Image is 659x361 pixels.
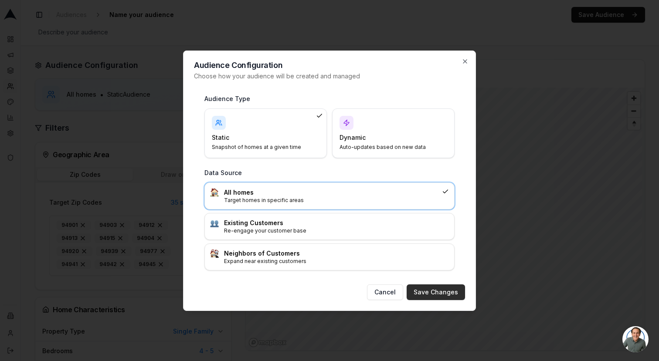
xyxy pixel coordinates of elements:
h3: Audience Type [204,94,455,103]
div: :house:All homesTarget homes in specific areas [204,182,455,209]
img: :house: [210,188,219,197]
p: Re-engage your customer base [224,227,449,234]
div: :house_buildings:Neighbors of CustomersExpand near existing customers [204,243,455,270]
img: :busts_in_silhouette: [210,219,219,227]
h3: Neighbors of Customers [224,249,449,258]
h2: Audience Configuration [194,61,465,69]
h3: Data Source [204,169,455,177]
p: Choose how your audience will be created and managed [194,72,465,81]
img: :house_buildings: [210,249,219,258]
button: Save Changes [407,284,465,300]
p: Target homes in specific areas [224,197,438,204]
h3: All homes [224,188,438,197]
p: Expand near existing customers [224,258,449,265]
div: StaticSnapshot of homes at a given time [204,108,327,158]
p: Snapshot of homes at a given time [212,144,309,151]
div: :busts_in_silhouette:Existing CustomersRe-engage your customer base [204,213,455,240]
p: Auto-updates based on new data [340,144,437,151]
h4: Dynamic [340,133,437,142]
button: Cancel [367,284,403,300]
h4: Static [212,133,309,142]
h3: Existing Customers [224,219,449,227]
div: DynamicAuto-updates based on new data [332,108,455,158]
